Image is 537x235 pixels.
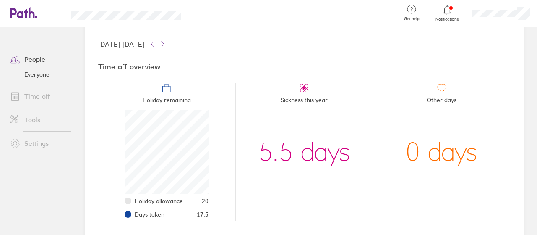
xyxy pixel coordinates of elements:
[143,93,191,110] span: Holiday remaining
[281,93,328,110] span: Sickness this year
[197,211,209,218] span: 17.5
[258,110,350,194] div: 5.5 days
[3,135,71,152] a: Settings
[3,88,71,105] a: Time off
[406,110,477,194] div: 0 days
[434,4,461,22] a: Notifications
[3,51,71,68] a: People
[135,198,183,204] span: Holiday allowance
[98,63,510,71] h4: Time off overview
[202,198,209,204] span: 20
[434,17,461,22] span: Notifications
[3,68,71,81] a: Everyone
[427,93,456,110] span: Other days
[398,16,425,21] span: Get help
[98,40,144,48] span: [DATE] - [DATE]
[3,111,71,128] a: Tools
[135,211,164,218] span: Days taken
